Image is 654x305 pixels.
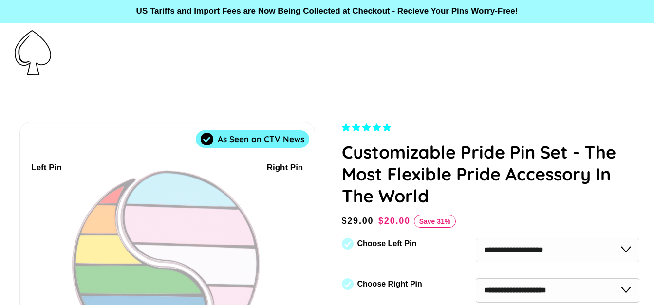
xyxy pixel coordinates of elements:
[357,239,417,248] label: Choose Left Pin
[267,161,303,175] div: Right Pin
[357,280,422,288] label: Choose Right Pin
[342,141,640,207] h1: Customizable Pride Pin Set - The Most Flexible Pride Accessory In The World
[414,215,456,228] span: Save 31%
[342,214,376,228] span: $29.00
[342,123,393,132] span: 4.83 stars
[15,30,51,75] img: Pin-Ace
[378,216,411,226] span: $20.00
